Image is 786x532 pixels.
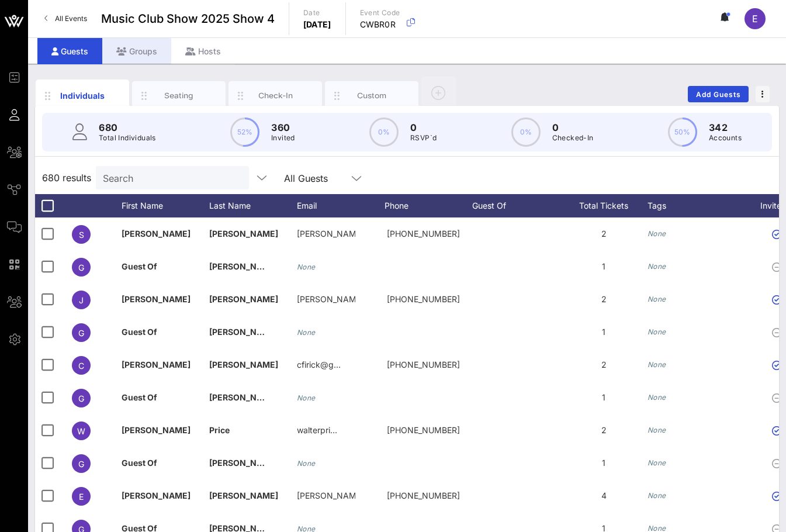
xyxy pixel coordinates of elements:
[209,458,278,468] span: [PERSON_NAME]
[209,229,278,239] span: [PERSON_NAME]
[42,171,91,185] span: 680 results
[122,392,157,402] span: Guest Of
[648,194,747,217] div: Tags
[297,479,355,512] p: [PERSON_NAME].[PERSON_NAME]…
[122,294,191,304] span: [PERSON_NAME]
[78,393,84,403] span: G
[209,490,278,500] span: [PERSON_NAME]
[648,393,666,402] i: None
[284,173,328,184] div: All Guests
[271,132,295,144] p: Invited
[648,360,666,369] i: None
[297,328,316,337] i: None
[297,262,316,271] i: None
[209,392,278,402] span: [PERSON_NAME]
[360,7,400,19] p: Event Code
[153,90,205,101] div: Seating
[209,360,278,369] span: [PERSON_NAME]
[55,14,87,23] span: All Events
[387,229,460,239] span: +17042229415
[171,38,235,64] div: Hosts
[410,132,437,144] p: RSVP`d
[277,166,371,189] div: All Guests
[688,86,749,102] button: Add Guests
[297,283,355,316] p: [PERSON_NAME]@[PERSON_NAME]…
[78,328,84,338] span: G
[387,360,460,369] span: +18032694235
[250,90,302,101] div: Check-In
[648,262,666,271] i: None
[648,491,666,500] i: None
[560,447,648,479] div: 1
[78,262,84,272] span: G
[752,13,758,25] span: E
[560,217,648,250] div: 2
[122,360,191,369] span: [PERSON_NAME]
[57,89,109,102] div: Individuals
[560,283,648,316] div: 2
[560,348,648,381] div: 2
[122,194,209,217] div: First Name
[79,295,84,305] span: J
[99,132,156,144] p: Total Individuals
[648,327,666,336] i: None
[209,327,278,337] span: [PERSON_NAME]
[122,261,157,271] span: Guest Of
[37,38,102,64] div: Guests
[745,8,766,29] div: E
[209,425,230,435] span: Price
[297,348,341,381] p: cfirick@g…
[552,120,594,134] p: 0
[122,490,191,500] span: [PERSON_NAME]
[79,492,84,502] span: E
[122,327,157,337] span: Guest Of
[122,425,191,435] span: [PERSON_NAME]
[79,230,84,240] span: S
[209,294,278,304] span: [PERSON_NAME]
[560,414,648,447] div: 2
[77,426,85,436] span: W
[297,217,355,250] p: [PERSON_NAME]…
[346,90,398,101] div: Custom
[648,426,666,434] i: None
[552,132,594,144] p: Checked-In
[648,229,666,238] i: None
[78,459,84,469] span: G
[387,490,460,500] span: +17043402166
[99,120,156,134] p: 680
[303,19,331,30] p: [DATE]
[709,120,742,134] p: 342
[297,393,316,402] i: None
[560,479,648,512] div: 4
[560,316,648,348] div: 1
[297,414,337,447] p: walterpri…
[122,458,157,468] span: Guest Of
[560,194,648,217] div: Total Tickets
[387,294,460,304] span: +17047547747
[101,10,275,27] span: Music Club Show 2025 Show 4
[560,381,648,414] div: 1
[387,425,460,435] span: +19809394730
[209,261,278,271] span: [PERSON_NAME]
[695,90,742,99] span: Add Guests
[472,194,560,217] div: Guest Of
[648,295,666,303] i: None
[648,458,666,467] i: None
[78,361,84,371] span: C
[303,7,331,19] p: Date
[271,120,295,134] p: 360
[122,229,191,239] span: [PERSON_NAME]
[360,19,400,30] p: CWBR0R
[560,250,648,283] div: 1
[297,194,385,217] div: Email
[209,194,297,217] div: Last Name
[709,132,742,144] p: Accounts
[410,120,437,134] p: 0
[385,194,472,217] div: Phone
[37,9,94,28] a: All Events
[102,38,171,64] div: Groups
[297,459,316,468] i: None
